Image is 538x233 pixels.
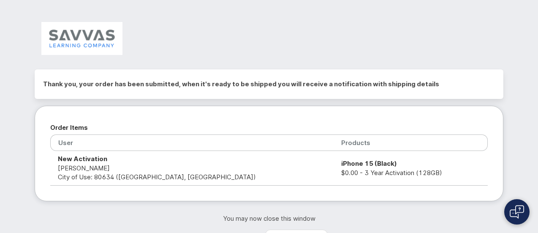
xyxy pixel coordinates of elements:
h2: Order Items [50,121,488,134]
td: [PERSON_NAME] City of Use: 80634 ([GEOGRAPHIC_DATA], [GEOGRAPHIC_DATA]) [50,151,334,185]
img: Savvas Learning Company LLC [41,22,122,55]
td: $0.00 - 3 Year Activation (128GB) [334,151,488,185]
th: Products [334,134,488,151]
strong: iPhone 15 (Black) [341,159,397,167]
strong: New Activation [58,155,107,163]
img: Open chat [510,205,524,219]
p: You may now close this window [35,214,503,223]
th: User [50,134,334,151]
h2: Thank you, your order has been submitted, when it's ready to be shipped you will receive a notifi... [43,78,495,90]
